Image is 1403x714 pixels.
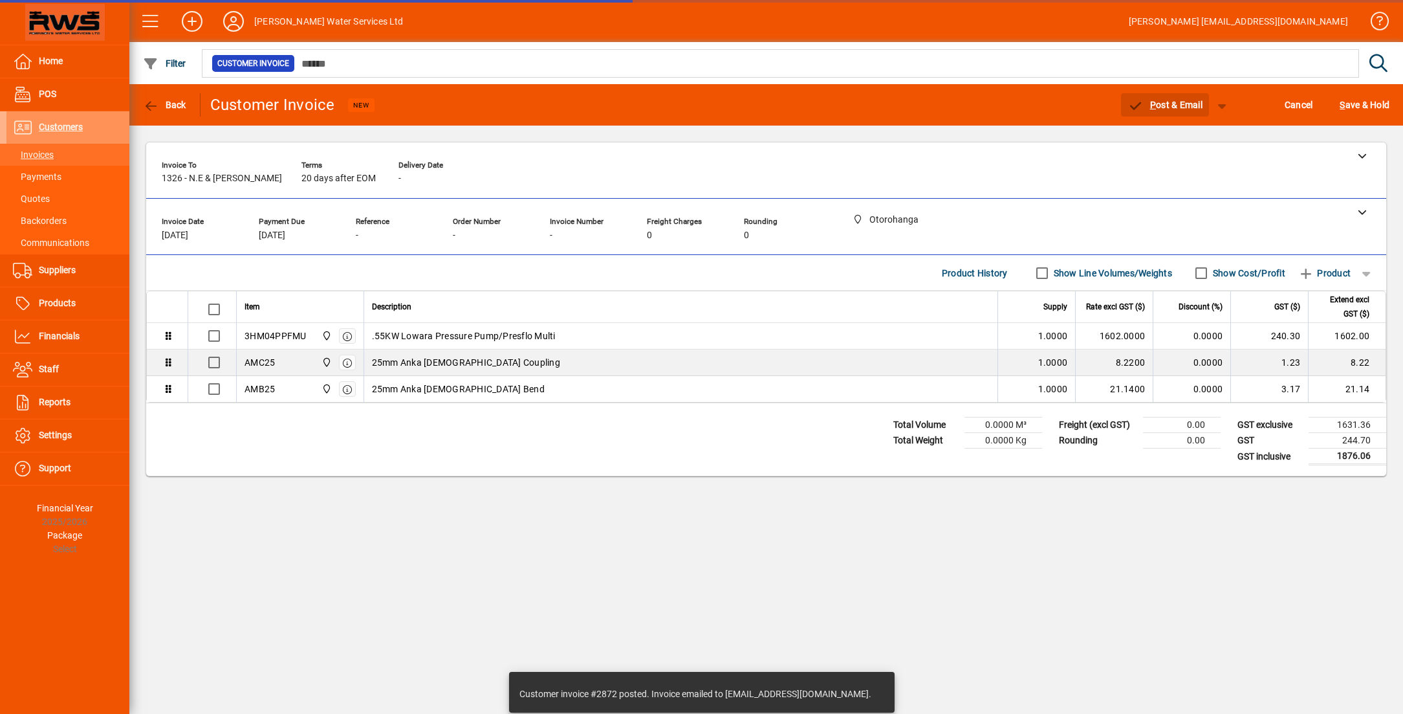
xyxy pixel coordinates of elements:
td: 1602.00 [1308,323,1386,350]
div: 8.2200 [1083,356,1145,369]
a: Suppliers [6,254,129,287]
span: - [453,230,455,241]
a: Reports [6,386,129,419]
span: Filter [143,58,186,69]
span: Product [1298,263,1351,284]
span: Financials [39,331,80,341]
span: Reports [39,397,71,407]
label: Show Line Volumes/Weights [1051,267,1172,280]
div: Customer Invoice [210,95,335,115]
span: Invoices [13,150,54,160]
span: Otorohanga [318,382,333,396]
button: Product History [937,262,1013,285]
span: Customer Invoice [217,57,289,70]
app-page-header-button: Back [129,93,201,117]
span: 25mm Anka [DEMOGRAPHIC_DATA] Bend [372,383,545,396]
td: 1.23 [1230,350,1308,376]
span: 0 [744,230,749,241]
button: Post & Email [1121,93,1209,117]
span: Back [143,100,186,110]
td: 0.0000 Kg [964,433,1042,449]
span: Package [47,530,82,541]
a: Home [6,45,129,78]
button: Filter [140,52,190,75]
button: Profile [213,10,254,33]
span: - [398,173,401,184]
span: Item [245,300,260,314]
span: Backorders [13,216,67,226]
span: 20 days after EOM [301,173,376,184]
a: Knowledge Base [1361,3,1387,45]
span: .55KW Lowara Pressure Pump/Presflo Multi [372,329,556,342]
span: ost & Email [1127,100,1202,110]
span: 1.0000 [1038,383,1068,396]
span: Home [39,56,63,66]
a: POS [6,78,129,111]
span: Payments [13,172,61,182]
span: Products [39,298,76,308]
span: Description [372,300,411,314]
span: - [356,230,358,241]
span: - [550,230,552,241]
span: Staff [39,364,59,374]
a: Communications [6,232,129,254]
td: 0.00 [1143,418,1221,433]
td: 1876.06 [1309,449,1386,465]
span: Communications [13,238,89,248]
span: 1326 - N.E & [PERSON_NAME] [162,173,282,184]
span: Discount (%) [1179,300,1223,314]
button: Cancel [1281,93,1316,117]
td: 240.30 [1230,323,1308,350]
span: Suppliers [39,265,76,275]
a: Payments [6,166,129,188]
div: AMB25 [245,383,275,396]
button: Save & Hold [1336,93,1393,117]
a: Backorders [6,210,129,232]
span: GST ($) [1274,300,1300,314]
button: Back [140,93,190,117]
a: Settings [6,419,129,452]
span: Rate excl GST ($) [1086,300,1145,314]
span: Support [39,463,71,473]
span: Otorohanga [318,329,333,343]
td: Freight (excl GST) [1052,418,1143,433]
span: P [1150,100,1156,110]
span: S [1340,100,1345,110]
td: 0.00 [1143,433,1221,449]
div: 21.1400 [1083,383,1145,396]
div: [PERSON_NAME] Water Services Ltd [254,11,404,32]
span: Customers [39,122,83,132]
a: Support [6,452,129,485]
td: 244.70 [1309,433,1386,449]
div: [PERSON_NAME] [EMAIL_ADDRESS][DOMAIN_NAME] [1129,11,1348,32]
a: Invoices [6,144,129,166]
td: GST inclusive [1231,449,1309,465]
td: 0.0000 [1153,323,1230,350]
td: 1631.36 [1309,418,1386,433]
span: ave & Hold [1340,95,1389,115]
div: Customer invoice #2872 posted. Invoice emailed to [EMAIL_ADDRESS][DOMAIN_NAME]. [519,687,871,700]
span: [DATE] [162,230,188,241]
span: POS [39,89,56,99]
a: Products [6,287,129,320]
a: Quotes [6,188,129,210]
span: 1.0000 [1038,356,1068,369]
span: 25mm Anka [DEMOGRAPHIC_DATA] Coupling [372,356,560,369]
td: 3.17 [1230,376,1308,402]
span: Quotes [13,194,50,204]
span: 1.0000 [1038,329,1068,342]
div: AMC25 [245,356,275,369]
td: 0.0000 [1153,376,1230,402]
span: Supply [1043,300,1067,314]
a: Staff [6,353,129,386]
span: Cancel [1285,95,1313,115]
td: Total Weight [887,433,964,449]
span: Settings [39,430,72,440]
td: GST exclusive [1231,418,1309,433]
td: 0.0000 M³ [964,418,1042,433]
td: 0.0000 [1153,350,1230,376]
span: Financial Year [37,503,93,513]
td: Rounding [1052,433,1143,449]
div: 3HM04PPFMU [245,329,307,342]
button: Product [1292,262,1357,285]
